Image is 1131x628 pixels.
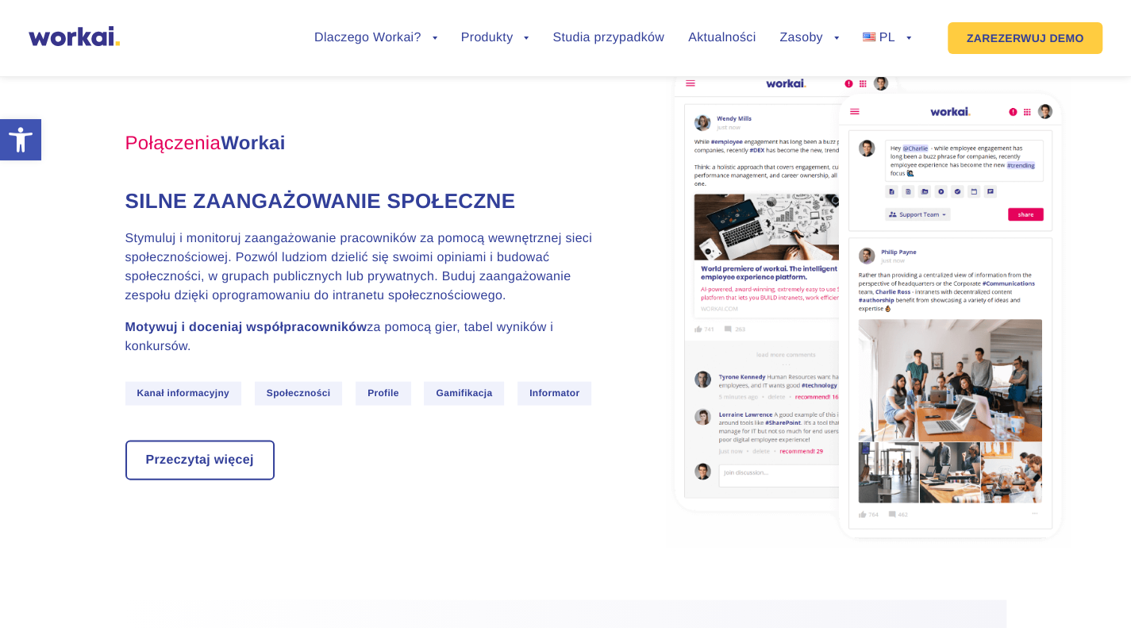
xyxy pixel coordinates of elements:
[137,387,229,398] font: Kanał informacyjny
[127,441,273,478] a: Przeczytaj więcej
[125,231,592,302] font: Stymuluj i monitoruj zaangażowanie pracowników za pomocą wewnętrznej sieci społecznościowej. Pozw...
[688,32,756,44] a: Aktualności
[879,31,894,44] font: PL
[461,31,514,44] font: Produkty
[779,31,822,44] font: Zasoby
[529,387,579,398] font: Informator
[552,31,664,44] font: Studia przypadków
[221,132,286,153] font: Workai
[436,387,492,398] font: Gamifikacja
[125,188,516,212] font: Silne zaangażowanie społeczne
[125,132,221,153] font: Połączenia
[461,32,529,44] a: Produkty
[267,387,331,398] font: Społeczności
[8,491,437,620] iframe: Wyskakujące okienko CTA
[948,22,1103,54] a: ZAREZERWUJ DEMO
[314,31,421,44] font: Dlaczego Workai?
[125,320,367,333] font: Motywuj i doceniaj współpracowników
[552,32,664,44] a: Studia przypadków
[967,32,1084,44] font: ZAREZERWUJ DEMO
[146,453,254,466] font: Przeczytaj więcej
[688,31,756,44] font: Aktualności
[367,387,399,398] font: Profile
